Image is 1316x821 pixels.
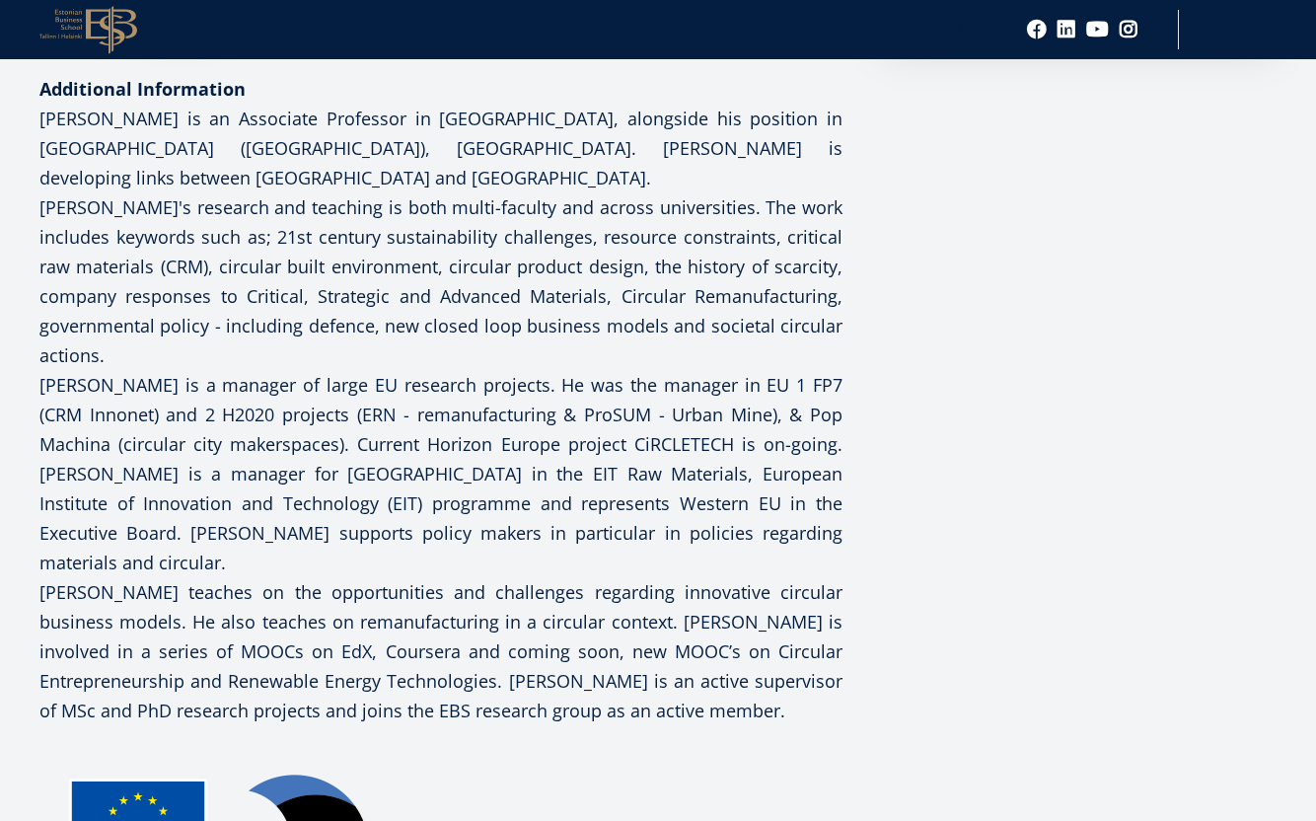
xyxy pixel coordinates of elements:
[1086,20,1109,39] a: Youtube
[1057,20,1076,39] a: Linkedin
[39,192,842,370] p: [PERSON_NAME]'s research and teaching is both multi-faculty and across universities. The work inc...
[39,577,842,725] p: [PERSON_NAME] teaches on the opportunities and challenges regarding innovative circular business ...
[39,104,842,192] p: [PERSON_NAME] is an Associate Professor in [GEOGRAPHIC_DATA], alongside his position in [GEOGRAPH...
[39,74,842,104] div: Additional Information
[1119,20,1138,39] a: Instagram
[1027,20,1047,39] a: Facebook
[39,370,842,577] p: [PERSON_NAME] is a manager of large EU research projects. He was the manager in EU 1 FP7 (CRM Inn...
